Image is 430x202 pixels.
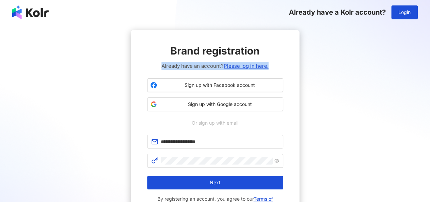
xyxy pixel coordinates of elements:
span: eye-invisible [274,158,279,163]
span: Sign up with Facebook account [160,82,280,89]
button: Login [391,5,418,19]
span: Brand registration [170,44,260,58]
span: Already have an account? [161,62,269,70]
span: Next [210,180,221,185]
span: Already have a Kolr account? [289,8,386,16]
span: Login [398,10,411,15]
span: Or sign up with email [187,119,243,127]
button: Next [147,176,283,189]
span: Sign up with Google account [160,101,280,108]
a: Please log in here. [224,63,269,69]
img: logo [12,5,49,19]
button: Sign up with Facebook account [147,78,283,92]
button: Sign up with Google account [147,97,283,111]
